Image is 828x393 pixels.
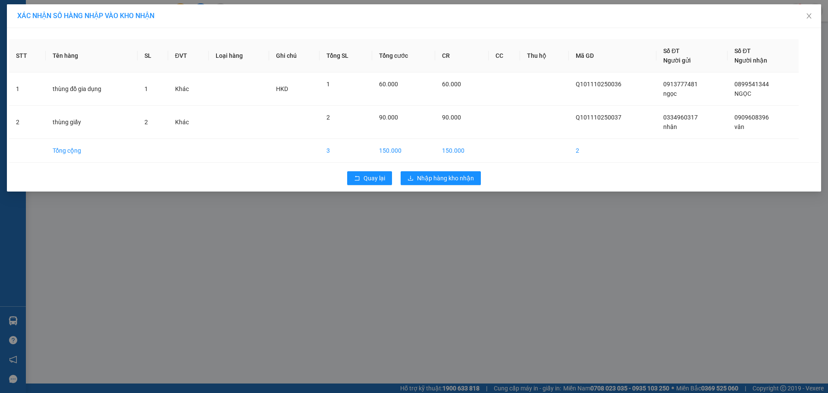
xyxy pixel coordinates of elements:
span: vân [734,123,744,130]
span: 2 [144,119,148,126]
td: Tổng cộng [46,139,138,163]
span: Số ĐT [734,47,751,54]
span: HKD [276,85,288,92]
td: 1 [9,72,46,106]
th: SL [138,39,168,72]
span: Q101110250037 [576,114,621,121]
th: Ghi chú [269,39,320,72]
span: download [408,175,414,182]
span: 0334960317 [663,114,698,121]
span: NGỌC [734,90,751,97]
th: Tổng SL [320,39,372,72]
td: Khác [168,106,209,139]
span: Người gửi [663,57,691,64]
span: Người nhận [734,57,767,64]
button: Close [797,4,821,28]
span: 2 [326,114,330,121]
th: Tên hàng [46,39,138,72]
th: Mã GD [569,39,656,72]
th: Tổng cước [372,39,435,72]
td: 3 [320,139,372,163]
th: Thu hộ [520,39,569,72]
span: rollback [354,175,360,182]
td: 2 [569,139,656,163]
th: STT [9,39,46,72]
td: thùng giấy [46,106,138,139]
span: Q101110250036 [576,81,621,88]
td: 150.000 [372,139,435,163]
td: 2 [9,106,46,139]
span: Quay lại [364,173,385,183]
span: 60.000 [442,81,461,88]
th: ĐVT [168,39,209,72]
span: 90.000 [442,114,461,121]
td: thùng đồ gia dụng [46,72,138,106]
span: 1 [144,85,148,92]
th: CC [489,39,521,72]
span: 60.000 [379,81,398,88]
span: 0909608396 [734,114,769,121]
th: Loại hàng [209,39,269,72]
td: 150.000 [435,139,489,163]
button: downloadNhập hàng kho nhận [401,171,481,185]
span: 1 [326,81,330,88]
span: 90.000 [379,114,398,121]
span: ngọc [663,90,677,97]
span: Nhập hàng kho nhận [417,173,474,183]
th: CR [435,39,489,72]
td: Khác [168,72,209,106]
span: Số ĐT [663,47,680,54]
span: 0899541344 [734,81,769,88]
span: nhân [663,123,677,130]
button: rollbackQuay lại [347,171,392,185]
span: XÁC NHẬN SỐ HÀNG NHẬP VÀO KHO NHẬN [17,12,154,20]
span: 0913777481 [663,81,698,88]
span: close [806,13,812,19]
